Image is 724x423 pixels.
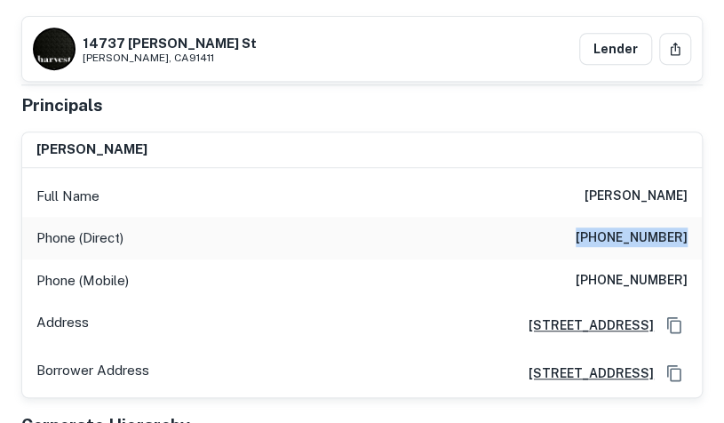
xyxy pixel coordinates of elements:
p: Phone (Direct) [36,227,123,249]
iframe: Chat Widget [635,281,724,366]
h6: [PHONE_NUMBER] [576,270,688,291]
h6: [PERSON_NAME] [36,140,147,160]
p: Borrower Address [36,360,149,387]
p: Full Name [36,186,99,207]
h6: 14737 [PERSON_NAME] St [83,36,257,50]
a: [STREET_ADDRESS] [514,363,654,383]
a: Lender [579,33,652,65]
h5: Principals [21,92,103,118]
p: Address [36,312,89,339]
h6: [PHONE_NUMBER] [576,227,688,249]
p: Phone (Mobile) [36,270,129,291]
span: [PERSON_NAME], CA91411 [83,52,257,64]
h6: [PERSON_NAME] [585,186,688,207]
button: Copy Address [661,360,688,387]
a: [STREET_ADDRESS] [514,315,654,335]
